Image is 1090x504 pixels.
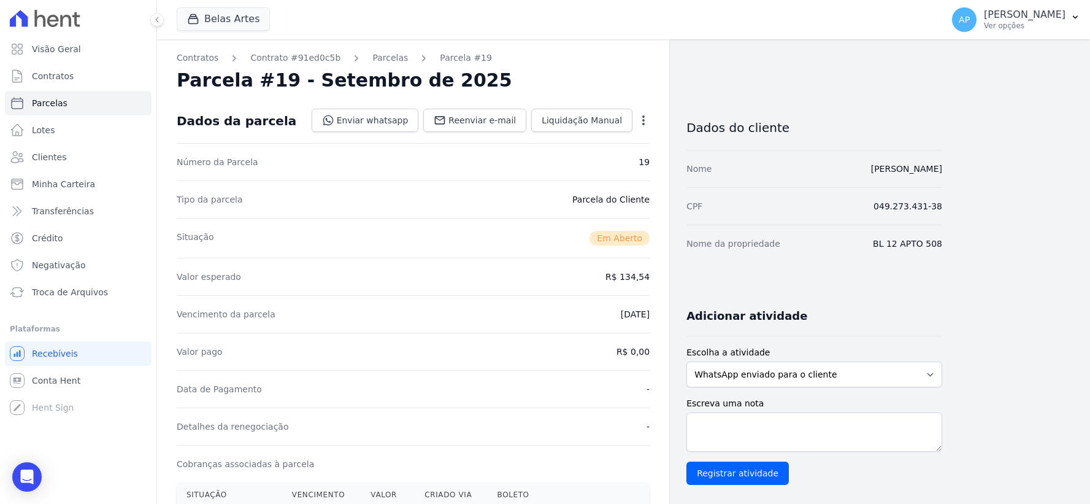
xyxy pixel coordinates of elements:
[639,156,650,168] dd: 19
[984,21,1065,31] p: Ver opções
[250,52,340,64] a: Contrato #91ed0c5b
[177,271,241,283] dt: Valor esperado
[686,309,807,324] h3: Adicionar atividade
[942,2,1090,37] button: AP [PERSON_NAME] Ver opções
[686,200,702,212] dt: CPF
[873,238,942,250] dd: BL 12 APTO 508
[686,238,780,250] dt: Nome da propriedade
[177,383,262,395] dt: Data de Pagamento
[177,346,223,358] dt: Valor pago
[12,462,42,492] div: Open Intercom Messenger
[312,109,419,132] a: Enviar whatsapp
[177,156,258,168] dt: Número da Parcela
[871,164,942,174] a: [PERSON_NAME]
[177,193,243,206] dt: Tipo da parcela
[5,253,152,277] a: Negativação
[5,226,152,250] a: Crédito
[177,231,214,246] dt: Situação
[32,259,86,271] span: Negativação
[177,69,512,91] h2: Parcela #19 - Setembro de 2025
[32,97,67,109] span: Parcelas
[5,64,152,88] a: Contratos
[5,172,152,196] a: Minha Carteira
[10,322,147,336] div: Plataformas
[5,37,152,61] a: Visão Geral
[5,145,152,169] a: Clientes
[32,205,94,217] span: Transferências
[177,114,296,128] div: Dados da parcela
[177,52,218,64] a: Contratos
[5,199,152,223] a: Transferências
[177,52,650,64] nav: Breadcrumb
[372,52,408,64] a: Parcelas
[32,347,78,360] span: Recebíveis
[32,374,80,387] span: Conta Hent
[32,70,74,82] span: Contratos
[589,231,650,246] span: Em Aberto
[531,109,632,132] a: Liquidação Manual
[621,308,650,320] dd: [DATE]
[605,271,650,283] dd: R$ 134,54
[32,43,81,55] span: Visão Geral
[440,52,492,64] a: Parcela #19
[32,286,108,298] span: Troca de Arquivos
[32,124,55,136] span: Lotes
[959,15,970,24] span: AP
[5,341,152,366] a: Recebíveis
[32,232,63,244] span: Crédito
[32,151,66,163] span: Clientes
[647,383,650,395] dd: -
[686,462,789,485] input: Registrar atividade
[32,178,95,190] span: Minha Carteira
[423,109,526,132] a: Reenviar e-mail
[542,114,622,126] span: Liquidação Manual
[177,421,289,433] dt: Detalhes da renegociação
[448,114,516,126] span: Reenviar e-mail
[5,368,152,393] a: Conta Hent
[177,7,270,31] button: Belas Artes
[686,397,942,410] label: Escreva uma nota
[686,120,942,135] h3: Dados do cliente
[686,346,942,359] label: Escolha a atividade
[5,118,152,142] a: Lotes
[177,308,275,320] dt: Vencimento da parcela
[984,9,1065,21] p: [PERSON_NAME]
[5,280,152,304] a: Troca de Arquivos
[873,200,942,212] dd: 049.273.431-38
[177,458,314,470] dt: Cobranças associadas à parcela
[647,421,650,433] dd: -
[5,91,152,115] a: Parcelas
[572,193,650,206] dd: Parcela do Cliente
[686,163,712,175] dt: Nome
[616,346,650,358] dd: R$ 0,00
